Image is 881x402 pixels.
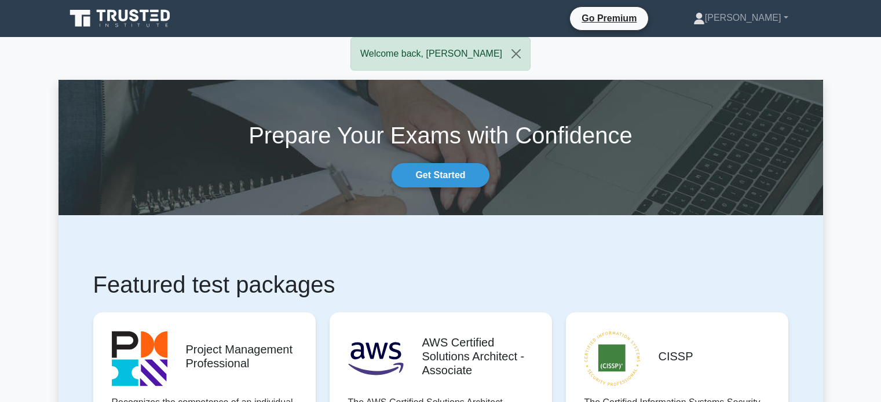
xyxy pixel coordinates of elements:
[59,121,823,149] h1: Prepare Your Exams with Confidence
[350,37,531,71] div: Welcome back, [PERSON_NAME]
[502,38,530,70] button: Close
[666,6,816,29] a: [PERSON_NAME]
[392,163,489,187] a: Get Started
[93,271,788,298] h1: Featured test packages
[575,11,644,25] a: Go Premium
